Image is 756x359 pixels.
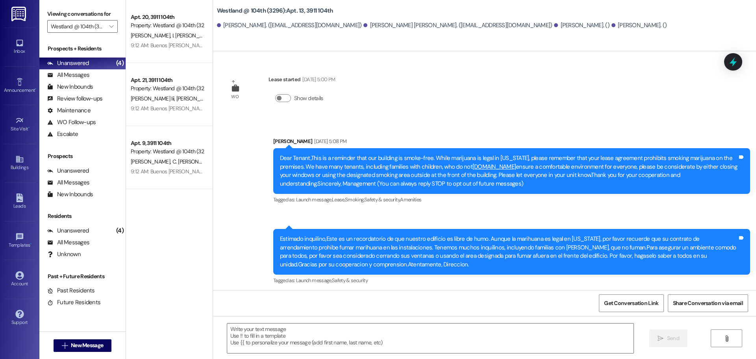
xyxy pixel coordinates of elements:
[131,13,204,21] div: Apt. 20, 3911 104th
[296,196,332,203] span: Launch message ,
[649,329,687,347] button: Send
[472,163,516,171] a: [DOMAIN_NAME]
[47,167,89,175] div: Unanswered
[345,196,364,203] span: Smoking ,
[658,335,663,342] i: 
[47,130,78,138] div: Escalate
[294,94,323,102] label: Show details
[131,158,172,165] span: [PERSON_NAME]
[4,153,35,174] a: Buildings
[47,106,91,115] div: Maintenance
[47,238,89,247] div: All Messages
[39,45,126,53] div: Prospects + Residents
[114,225,126,237] div: (4)
[4,307,35,329] a: Support
[47,286,95,295] div: Past Residents
[47,298,100,307] div: Future Residents
[51,20,105,33] input: All communities
[280,235,737,269] div: Estimado inquilino,Este es un recordatorio de que nuestro edificio es libre de humo. Aunque la ma...
[131,76,204,84] div: Apt. 21, 3911 104th
[4,36,35,58] a: Inbox
[28,125,30,130] span: •
[269,75,335,86] div: Lease started
[217,21,362,30] div: [PERSON_NAME]. ([EMAIL_ADDRESS][DOMAIN_NAME])
[54,339,112,352] button: New Message
[604,299,658,307] span: Get Conversation Link
[62,342,68,349] i: 
[300,75,335,84] div: [DATE] 5:00 PM
[39,152,126,160] div: Prospects
[296,277,332,284] span: Launch message ,
[39,212,126,220] div: Residents
[554,21,610,30] div: [PERSON_NAME]. ()
[231,93,239,101] div: WO
[363,21,552,30] div: [PERSON_NAME] [PERSON_NAME]. ([EMAIL_ADDRESS][DOMAIN_NAME])
[4,269,35,290] a: Account
[114,57,126,69] div: (4)
[47,179,89,187] div: All Messages
[47,8,118,20] label: Viewing conversations for
[109,23,113,30] i: 
[131,84,204,93] div: Property: Westland @ 104th (3296)
[724,335,730,342] i: 
[217,7,333,15] b: Westland @ 104th (3296): Apt. 13, 3911 104th
[131,95,176,102] span: [PERSON_NAME] Iii
[611,21,667,30] div: [PERSON_NAME]. ()
[273,194,750,205] div: Tagged as:
[332,196,345,203] span: Lease ,
[11,7,28,21] img: ResiDesk Logo
[131,32,172,39] span: [PERSON_NAME]
[47,227,89,235] div: Unanswered
[273,275,750,286] div: Tagged as:
[364,196,400,203] span: Safety & security ,
[599,294,663,312] button: Get Conversation Link
[172,32,217,39] span: I. [PERSON_NAME]
[47,190,93,199] div: New Inbounds
[131,139,204,147] div: Apt. 9, 3911 104th
[47,59,89,67] div: Unanswered
[47,71,89,79] div: All Messages
[131,147,204,156] div: Property: Westland @ 104th (3296)
[176,95,216,102] span: [PERSON_NAME]
[47,83,93,91] div: New Inbounds
[667,334,679,342] span: Send
[400,196,421,203] span: Amenities
[312,137,346,145] div: [DATE] 5:08 PM
[71,341,103,350] span: New Message
[673,299,743,307] span: Share Conversation via email
[668,294,748,312] button: Share Conversation via email
[172,158,219,165] span: C. [PERSON_NAME]
[332,277,368,284] span: Safety & security
[4,114,35,135] a: Site Visit •
[39,272,126,281] div: Past + Future Residents
[273,137,750,148] div: [PERSON_NAME]
[47,250,81,259] div: Unknown
[47,95,102,103] div: Review follow-ups
[30,241,31,247] span: •
[4,230,35,251] a: Templates •
[131,21,204,30] div: Property: Westland @ 104th (3296)
[280,154,737,188] div: Dear Tenant,This is a reminder that our building is smoke-free. While marijuana is legal in [US_S...
[47,118,96,126] div: WO Follow-ups
[4,191,35,212] a: Leads
[35,86,36,92] span: •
